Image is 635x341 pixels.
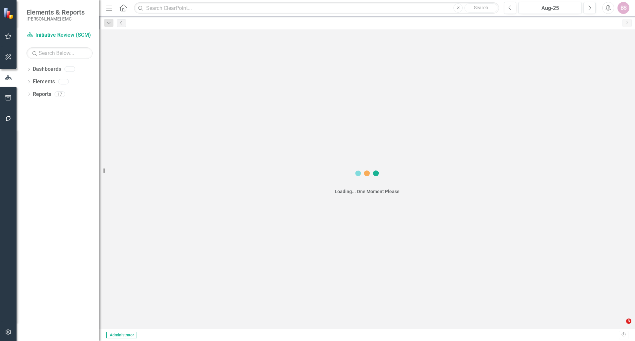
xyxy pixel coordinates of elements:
div: 17 [55,91,65,97]
button: Aug-25 [518,2,582,14]
small: [PERSON_NAME] EMC [26,16,85,21]
input: Search Below... [26,47,93,59]
div: Aug-25 [521,4,579,12]
button: BS [617,2,629,14]
a: Initiative Review (SCM) [26,31,93,39]
input: Search ClearPoint... [134,2,499,14]
div: Loading... One Moment Please [335,188,400,195]
button: Search [464,3,497,13]
span: Administrator [106,332,137,338]
a: Dashboards [33,65,61,73]
a: Reports [33,91,51,98]
img: ClearPoint Strategy [3,8,15,19]
span: 3 [626,319,631,324]
span: Elements & Reports [26,8,85,16]
iframe: Intercom live chat [613,319,628,334]
span: Search [474,5,488,10]
a: Elements [33,78,55,86]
